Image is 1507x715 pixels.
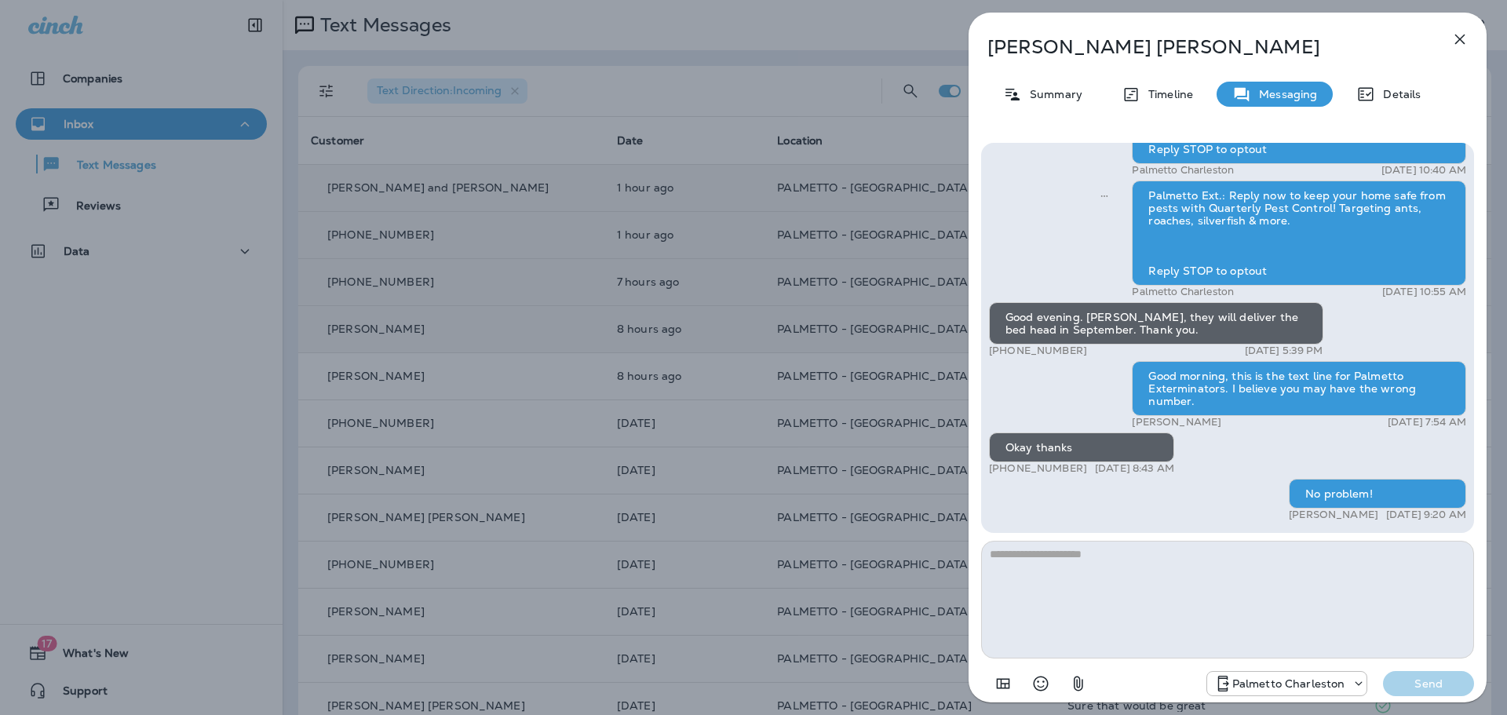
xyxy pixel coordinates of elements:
[1375,88,1421,100] p: Details
[989,432,1174,462] div: Okay thanks
[1289,509,1378,521] p: [PERSON_NAME]
[1232,677,1345,690] p: Palmetto Charleston
[989,302,1323,345] div: Good evening. [PERSON_NAME], they will deliver the bed head in September. Thank you.
[1207,674,1367,693] div: +1 (843) 277-8322
[1140,88,1193,100] p: Timeline
[1022,88,1082,100] p: Summary
[1381,164,1466,177] p: [DATE] 10:40 AM
[1388,416,1466,429] p: [DATE] 7:54 AM
[1132,361,1466,416] div: Good morning, this is the text line for Palmetto Exterminators. I believe you may have the wrong ...
[1132,286,1234,298] p: Palmetto Charleston
[1132,164,1234,177] p: Palmetto Charleston
[1289,479,1466,509] div: No problem!
[1100,188,1108,202] span: Sent
[989,345,1087,357] p: [PHONE_NUMBER]
[1025,668,1056,699] button: Select an emoji
[1132,416,1221,429] p: [PERSON_NAME]
[1386,509,1466,521] p: [DATE] 9:20 AM
[1245,345,1323,357] p: [DATE] 5:39 PM
[1251,88,1317,100] p: Messaging
[987,36,1416,58] p: [PERSON_NAME] [PERSON_NAME]
[1132,181,1466,286] div: Palmetto Ext.: Reply now to keep your home safe from pests with Quarterly Pest Control! Targeting...
[1095,462,1174,475] p: [DATE] 8:43 AM
[1382,286,1466,298] p: [DATE] 10:55 AM
[987,668,1019,699] button: Add in a premade template
[989,462,1087,475] p: [PHONE_NUMBER]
